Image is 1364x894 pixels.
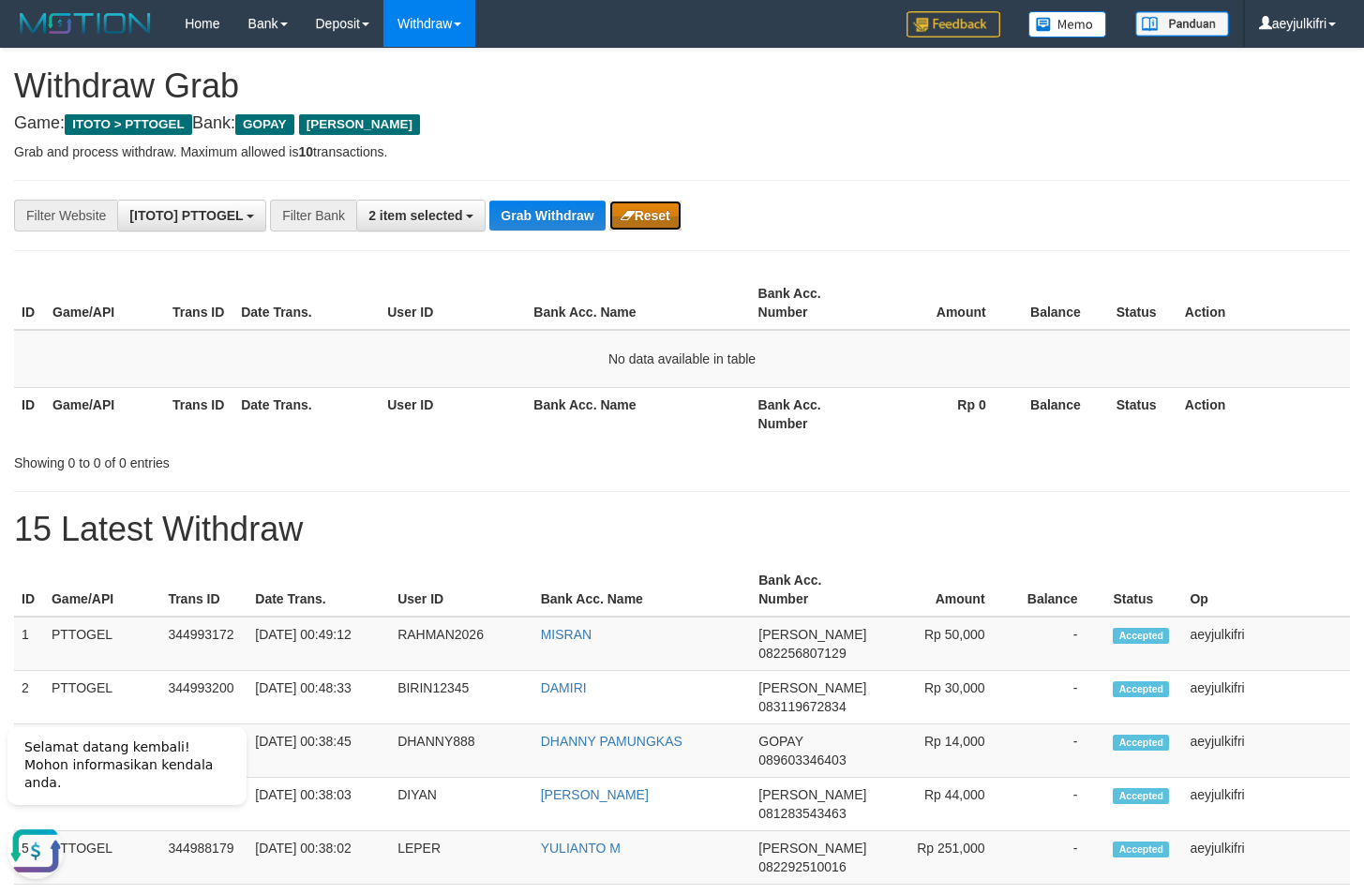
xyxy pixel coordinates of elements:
[758,627,866,642] span: [PERSON_NAME]
[874,617,1012,671] td: Rp 50,000
[233,387,380,440] th: Date Trans.
[14,67,1350,105] h1: Withdraw Grab
[526,276,750,330] th: Bank Acc. Name
[390,778,533,831] td: DIYAN
[65,114,192,135] span: ITOTO > PTTOGEL
[247,617,390,671] td: [DATE] 00:49:12
[247,671,390,724] td: [DATE] 00:48:33
[14,617,44,671] td: 1
[1013,724,1106,778] td: -
[871,387,1014,440] th: Rp 0
[1013,617,1106,671] td: -
[758,806,846,821] span: Copy 081283543463 to clipboard
[609,201,682,231] button: Reset
[45,387,165,440] th: Game/API
[14,9,157,37] img: MOTION_logo.png
[1014,276,1109,330] th: Balance
[14,563,44,617] th: ID
[1177,276,1350,330] th: Action
[24,29,213,80] span: Selamat datang kembali! Mohon informasikan kendala anda.
[14,446,554,472] div: Showing 0 to 0 of 0 entries
[44,563,160,617] th: Game/API
[356,200,486,231] button: 2 item selected
[1013,671,1106,724] td: -
[1182,617,1350,671] td: aeyjulkifri
[1013,831,1106,885] td: -
[758,787,866,802] span: [PERSON_NAME]
[541,627,592,642] a: MISRAN
[165,387,233,440] th: Trans ID
[7,112,64,169] button: Open LiveChat chat widget
[751,387,871,440] th: Bank Acc. Number
[541,734,682,749] a: DHANNY PAMUNGKAS
[758,734,802,749] span: GOPAY
[1109,387,1177,440] th: Status
[45,276,165,330] th: Game/API
[390,724,533,778] td: DHANNY888
[874,778,1012,831] td: Rp 44,000
[44,617,160,671] td: PTTOGEL
[160,671,247,724] td: 344993200
[1113,788,1169,804] span: Accepted
[117,200,266,231] button: [ITOTO] PTTOGEL
[299,114,420,135] span: [PERSON_NAME]
[541,841,621,856] a: YULIANTO M
[235,114,294,135] span: GOPAY
[247,831,390,885] td: [DATE] 00:38:02
[233,276,380,330] th: Date Trans.
[1177,387,1350,440] th: Action
[874,563,1012,617] th: Amount
[14,511,1350,548] h1: 15 Latest Withdraw
[758,680,866,695] span: [PERSON_NAME]
[14,330,1350,388] td: No data available in table
[247,563,390,617] th: Date Trans.
[160,617,247,671] td: 344993172
[1113,628,1169,644] span: Accepted
[758,752,846,767] span: Copy 089603346403 to clipboard
[1109,276,1177,330] th: Status
[758,841,866,856] span: [PERSON_NAME]
[44,671,160,724] td: PTTOGEL
[1113,842,1169,857] span: Accepted
[1113,735,1169,751] span: Accepted
[1105,563,1182,617] th: Status
[874,724,1012,778] td: Rp 14,000
[14,114,1350,133] h4: Game: Bank:
[14,387,45,440] th: ID
[533,563,752,617] th: Bank Acc. Name
[871,276,1014,330] th: Amount
[1182,724,1350,778] td: aeyjulkifri
[390,617,533,671] td: RAHMAN2026
[1182,563,1350,617] th: Op
[1028,11,1107,37] img: Button%20Memo.svg
[380,276,526,330] th: User ID
[541,680,587,695] a: DAMIRI
[874,671,1012,724] td: Rp 30,000
[247,778,390,831] td: [DATE] 00:38:03
[390,831,533,885] td: LEPER
[165,276,233,330] th: Trans ID
[14,142,1350,161] p: Grab and process withdraw. Maximum allowed is transactions.
[1182,778,1350,831] td: aeyjulkifri
[907,11,1000,37] img: Feedback.jpg
[1135,11,1229,37] img: panduan.png
[758,699,846,714] span: Copy 083119672834 to clipboard
[489,201,605,231] button: Grab Withdraw
[390,671,533,724] td: BIRIN12345
[14,276,45,330] th: ID
[380,387,526,440] th: User ID
[247,724,390,778] td: [DATE] 00:38:45
[1013,778,1106,831] td: -
[1182,831,1350,885] td: aeyjulkifri
[758,859,846,874] span: Copy 082292510016 to clipboard
[390,563,533,617] th: User ID
[270,200,356,231] div: Filter Bank
[1014,387,1109,440] th: Balance
[298,144,313,159] strong: 10
[874,831,1012,885] td: Rp 251,000
[751,563,874,617] th: Bank Acc. Number
[160,563,247,617] th: Trans ID
[129,208,243,223] span: [ITOTO] PTTOGEL
[751,276,871,330] th: Bank Acc. Number
[368,208,462,223] span: 2 item selected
